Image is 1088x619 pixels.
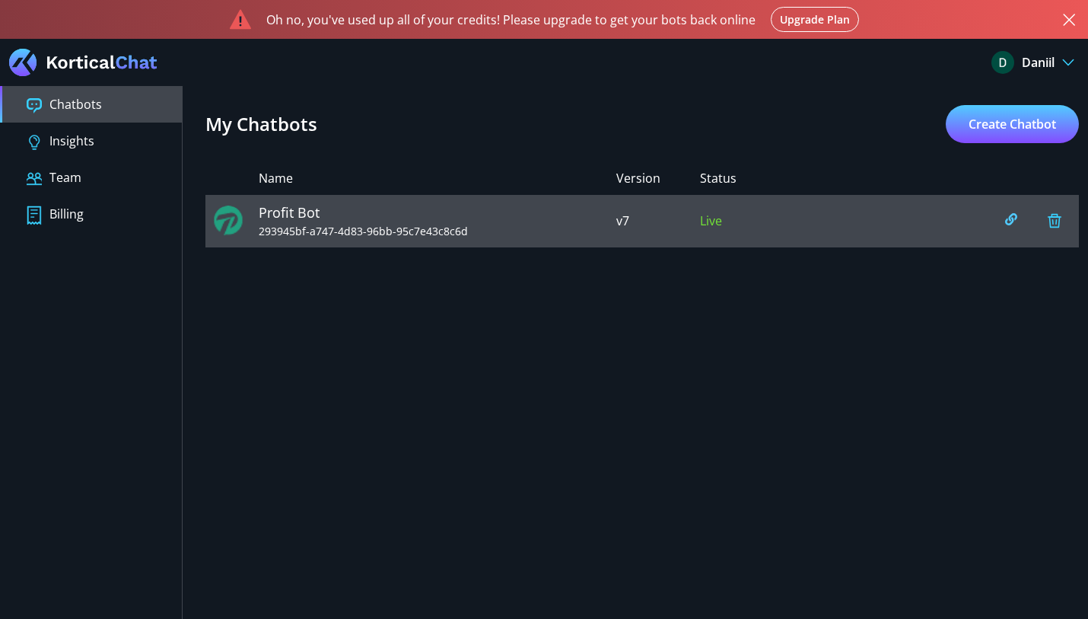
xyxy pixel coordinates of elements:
img: delete--primary.svg [1038,204,1071,238]
img: Logo [9,49,157,76]
span: 293945bf-a747-4d83-96bb-95c7e43c8c6d [259,223,616,239]
img: AAAAAElFTkSuQmCC [213,206,243,236]
img: Dropdown arrow [1062,59,1074,66]
div: Name [259,169,616,187]
button: Daniil [987,50,1079,75]
div: Oh no, you've used up all of your credits! Please upgrade to get your bots back online [266,11,756,29]
button: Create Chatbot [946,105,1079,143]
div: Live [700,212,722,230]
img: Icon [27,135,42,150]
a: Upgrade Plan [771,7,859,32]
img: User Profile Picture [991,51,1014,74]
img: Icon [27,171,42,187]
img: Icon [27,206,42,225]
img: Icon [27,98,42,113]
img: icon-warning--red.svg [230,9,251,30]
div: v7 [616,212,700,230]
div: Version [616,169,700,187]
span: Profit Bot [259,203,616,223]
div: Status [700,169,738,187]
span: Daniil [1022,53,1055,72]
h2: My Chatbots [205,113,317,136]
